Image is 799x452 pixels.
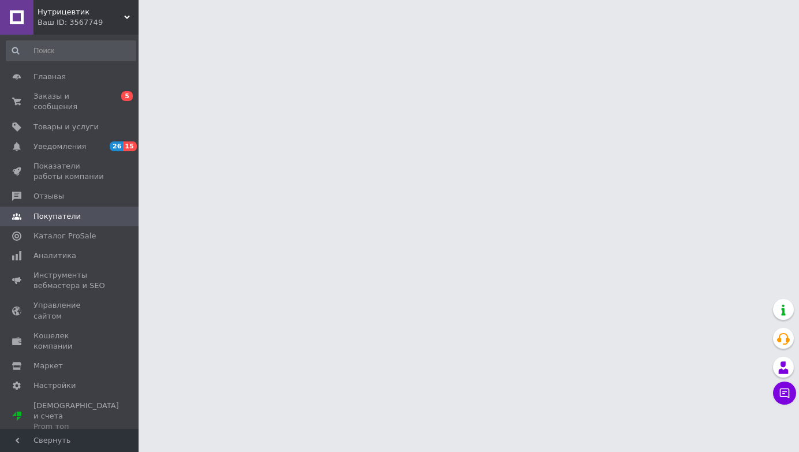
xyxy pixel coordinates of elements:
[38,17,139,28] div: Ваш ID: 3567749
[33,231,96,241] span: Каталог ProSale
[33,300,107,321] span: Управление сайтом
[33,72,66,82] span: Главная
[33,251,76,261] span: Аналитика
[33,191,64,201] span: Отзывы
[33,331,107,352] span: Кошелек компании
[121,91,133,101] span: 5
[33,161,107,182] span: Показатели работы компании
[33,141,86,152] span: Уведомления
[33,421,119,432] div: Prom топ
[33,380,76,391] span: Настройки
[33,361,63,371] span: Маркет
[33,211,81,222] span: Покупатели
[110,141,123,151] span: 26
[6,40,136,61] input: Поиск
[33,270,107,291] span: Инструменты вебмастера и SEO
[33,91,107,112] span: Заказы и сообщения
[123,141,136,151] span: 15
[33,122,99,132] span: Товары и услуги
[38,7,124,17] span: Нутрицевтик
[33,401,119,432] span: [DEMOGRAPHIC_DATA] и счета
[773,382,796,405] button: Чат с покупателем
